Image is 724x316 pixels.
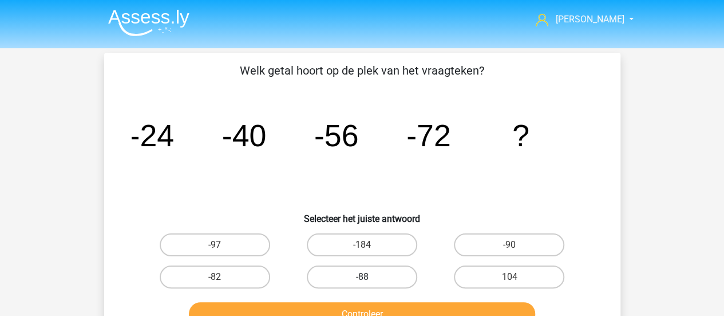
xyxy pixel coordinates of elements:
tspan: -40 [221,118,266,153]
label: -82 [160,266,270,288]
tspan: -24 [129,118,174,153]
label: -90 [454,233,564,256]
a: [PERSON_NAME] [531,13,625,26]
label: -184 [307,233,417,256]
span: [PERSON_NAME] [555,14,624,25]
tspan: -56 [314,118,358,153]
p: Welk getal hoort op de plek van het vraagteken? [122,62,602,79]
label: -97 [160,233,270,256]
tspan: -72 [406,118,451,153]
label: -88 [307,266,417,288]
label: 104 [454,266,564,288]
tspan: ? [512,118,529,153]
img: Assessly [108,9,189,36]
h6: Selecteer het juiste antwoord [122,204,602,224]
